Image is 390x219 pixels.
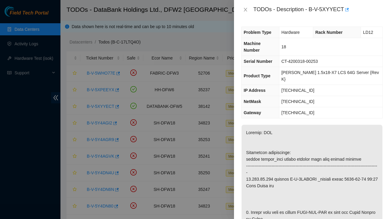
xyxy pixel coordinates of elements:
[244,99,261,104] span: NetMask
[281,30,300,35] span: Hardware
[315,30,343,35] span: Rack Number
[281,99,314,104] span: [TECHNICAL_ID]
[253,5,383,14] div: TODOs - Description - B-V-5XYYECT
[281,59,318,64] span: CT-4200318-00253
[244,73,270,78] span: Product Type
[244,41,261,53] span: Machine Number
[281,88,314,93] span: [TECHNICAL_ID]
[281,110,314,115] span: [TECHNICAL_ID]
[281,70,379,82] span: [PERSON_NAME] 1.5x18-X7 LCS 64G Server {Rev K}
[244,110,261,115] span: Gateway
[244,30,271,35] span: Problem Type
[244,59,272,64] span: Serial Number
[281,44,286,49] span: 18
[363,30,373,35] span: LD12
[241,7,250,13] button: Close
[243,7,248,12] span: close
[244,88,265,93] span: IP Address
